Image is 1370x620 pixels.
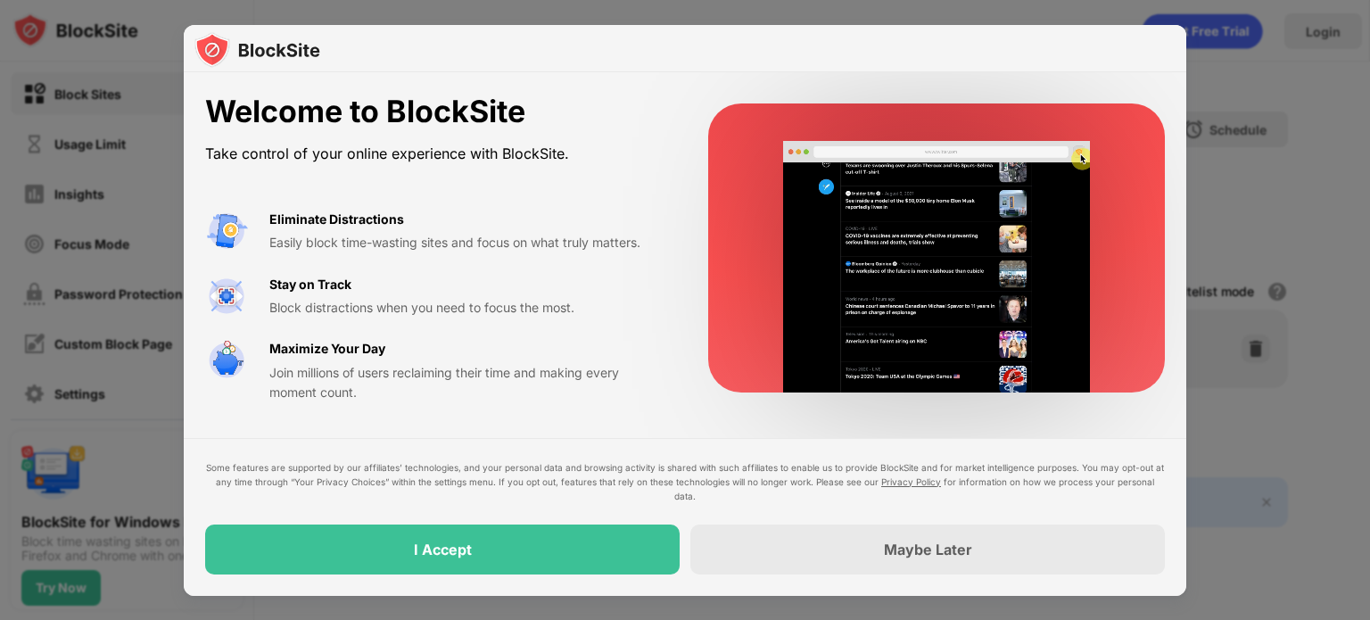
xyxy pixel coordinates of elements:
[269,363,665,403] div: Join millions of users reclaiming their time and making every moment count.
[205,275,248,318] img: value-focus.svg
[269,233,665,252] div: Easily block time-wasting sites and focus on what truly matters.
[205,460,1165,503] div: Some features are supported by our affiliates’ technologies, and your personal data and browsing ...
[205,94,665,130] div: Welcome to BlockSite
[269,210,404,229] div: Eliminate Distractions
[205,141,665,167] div: Take control of your online experience with BlockSite.
[194,32,320,68] img: logo-blocksite.svg
[205,339,248,382] img: value-safe-time.svg
[269,275,351,294] div: Stay on Track
[269,298,665,318] div: Block distractions when you need to focus the most.
[881,476,941,487] a: Privacy Policy
[205,210,248,252] img: value-avoid-distractions.svg
[414,541,472,558] div: I Accept
[269,339,385,359] div: Maximize Your Day
[884,541,972,558] div: Maybe Later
